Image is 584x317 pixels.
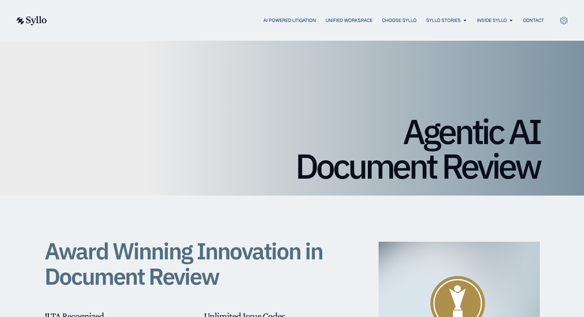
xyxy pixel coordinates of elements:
[62,17,544,24] nav: Menu
[45,238,344,289] h1: Award Winning Innovation in Document Review
[382,17,417,24] a: Choose Syllo
[263,17,316,24] a: AI Powered Litigation
[426,17,461,24] a: Syllo Stories
[477,17,507,24] a: Inside Syllo
[523,17,544,24] a: Contact
[15,16,47,25] img: syllo
[326,17,372,24] a: Unified Workspace
[45,114,540,183] h1: Agentic AI Document Review
[62,17,544,24] div: Menu Toggle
